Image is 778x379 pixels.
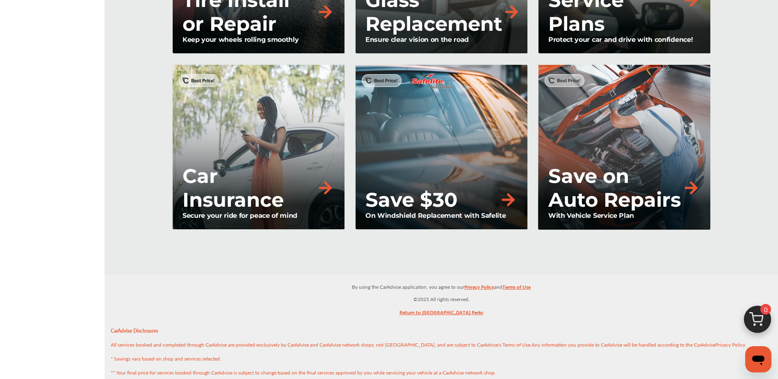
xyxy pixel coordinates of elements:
[183,212,334,219] p: Secure your ride for peace of mind
[316,3,334,21] img: right-arrow-orange.79f929b2.svg
[715,341,745,352] a: Privacy Policy
[682,179,700,197] img: right-arrow-orange.79f929b2.svg
[183,36,334,43] p: Keep your wheels rolling smoothly
[316,179,334,197] img: right-arrow-orange.79f929b2.svg
[365,212,517,219] p: On Windshield Replacement with Safelite
[502,282,531,295] a: Terms of Use
[464,282,494,295] a: Privacy Policy
[760,304,771,315] span: 0
[365,36,517,43] p: Ensure clear vision on the road
[111,327,158,334] strong: CarAdvise Disclosures
[548,212,700,219] p: With Vehicle Service Plan
[502,341,532,352] a: Terms of Use.
[105,282,778,291] p: By using the CarAdvise application, you agree to our and
[499,191,517,209] img: right-arrow-orange.79f929b2.svg
[548,164,682,212] p: Save on Auto Repairs
[365,188,458,212] p: Save $30
[548,36,700,43] p: Protect your car and drive with confidence!
[745,346,771,372] iframe: Button to launch messaging window
[502,3,520,21] img: right-arrow-orange.79f929b2.svg
[399,308,483,320] a: Return to [GEOGRAPHIC_DATA] Perks
[738,302,777,341] img: cart_icon.3d0951e8.svg
[183,164,316,212] p: Car Insurance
